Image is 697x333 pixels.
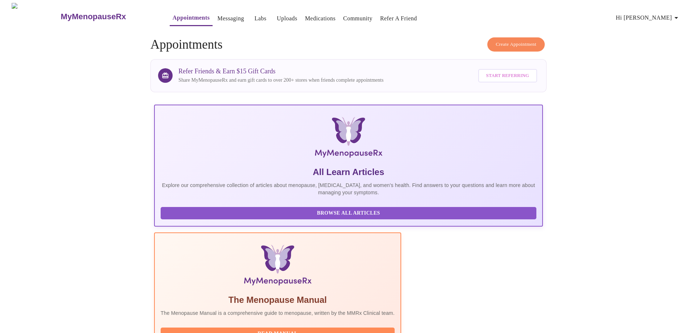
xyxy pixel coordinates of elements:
a: Uploads [277,13,298,24]
button: Browse All Articles [161,207,536,220]
p: Share MyMenopauseRx and earn gift cards to over 200+ stores when friends complete appointments [178,77,383,84]
a: Start Referring [476,65,539,86]
button: Refer a Friend [377,11,420,26]
a: Medications [305,13,335,24]
h5: The Menopause Manual [161,294,395,306]
a: Labs [254,13,266,24]
button: Start Referring [478,69,537,82]
button: Hi [PERSON_NAME] [613,11,684,25]
button: Uploads [274,11,301,26]
button: Labs [249,11,272,26]
button: Medications [302,11,338,26]
button: Create Appointment [487,37,545,52]
span: Browse All Articles [168,209,529,218]
a: Messaging [217,13,244,24]
span: Hi [PERSON_NAME] [616,13,681,23]
img: MyMenopauseRx Logo [12,3,60,30]
a: Community [343,13,372,24]
a: Browse All Articles [161,210,538,216]
img: MyMenopauseRx Logo [219,117,478,161]
button: Community [340,11,375,26]
button: Messaging [214,11,247,26]
p: Explore our comprehensive collection of articles about menopause, [MEDICAL_DATA], and women's hea... [161,182,536,196]
span: Start Referring [486,72,529,80]
h4: Appointments [150,37,547,52]
a: MyMenopauseRx [60,4,155,29]
span: Create Appointment [496,40,536,49]
img: Menopause Manual [198,245,357,288]
a: Appointments [173,13,210,23]
h3: Refer Friends & Earn $15 Gift Cards [178,68,383,75]
h3: MyMenopauseRx [61,12,126,21]
p: The Menopause Manual is a comprehensive guide to menopause, written by the MMRx Clinical team. [161,309,395,317]
h5: All Learn Articles [161,166,536,178]
button: Appointments [170,11,213,26]
a: Refer a Friend [380,13,417,24]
